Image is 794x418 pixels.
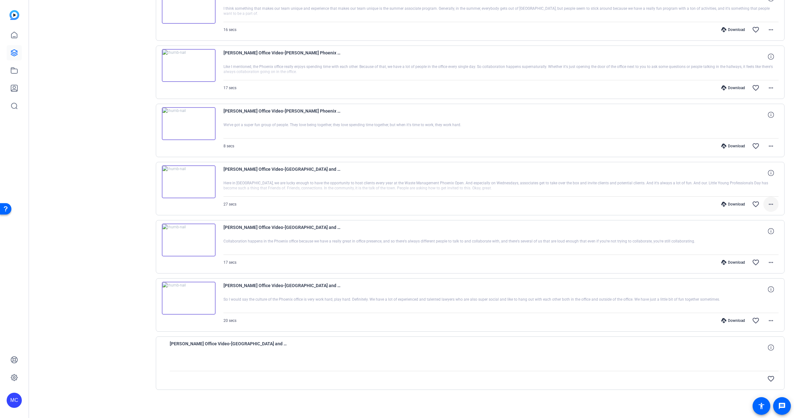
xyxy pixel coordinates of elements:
[223,28,236,32] span: 16 secs
[778,402,786,410] mat-icon: message
[223,202,236,206] span: 27 secs
[718,85,748,90] div: Download
[767,84,775,92] mat-icon: more_horiz
[162,49,216,82] img: thumb-nail
[758,402,765,410] mat-icon: accessibility
[162,107,216,140] img: thumb-nail
[223,165,340,181] span: [PERSON_NAME] Office Video-[GEOGRAPHIC_DATA] and [PERSON_NAME] Video-1746127834807-webcam
[718,202,748,207] div: Download
[767,317,775,324] mat-icon: more_horiz
[767,26,775,34] mat-icon: more_horiz
[767,375,775,383] mat-icon: favorite_border
[718,318,748,323] div: Download
[752,200,760,208] mat-icon: favorite_border
[223,86,236,90] span: 17 secs
[752,84,760,92] mat-icon: favorite_border
[718,27,748,32] div: Download
[752,317,760,324] mat-icon: favorite_border
[9,10,19,20] img: blue-gradient.svg
[170,340,287,355] span: [PERSON_NAME] Office Video-[GEOGRAPHIC_DATA] and [PERSON_NAME] Video-1746127454815-webcam
[223,282,340,297] span: [PERSON_NAME] Office Video-[GEOGRAPHIC_DATA] and [PERSON_NAME] Video-1746127684471-webcam
[718,260,748,265] div: Download
[223,260,236,265] span: 17 secs
[162,165,216,198] img: thumb-nail
[718,144,748,149] div: Download
[752,26,760,34] mat-icon: favorite_border
[7,393,22,408] div: MC
[223,49,340,64] span: [PERSON_NAME] Office Video-[PERSON_NAME] Phoenix Office Video-1746133816067-webcam
[752,259,760,266] mat-icon: favorite_border
[767,259,775,266] mat-icon: more_horiz
[223,144,234,148] span: 8 secs
[223,107,340,122] span: [PERSON_NAME] Office Video-[PERSON_NAME] Phoenix Office Video-1746133776236-webcam
[223,224,340,239] span: [PERSON_NAME] Office Video-[GEOGRAPHIC_DATA] and [PERSON_NAME] Video-1746127765734-webcam
[223,318,236,323] span: 20 secs
[162,282,216,315] img: thumb-nail
[162,224,216,256] img: thumb-nail
[767,200,775,208] mat-icon: more_horiz
[767,142,775,150] mat-icon: more_horiz
[752,142,760,150] mat-icon: favorite_border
